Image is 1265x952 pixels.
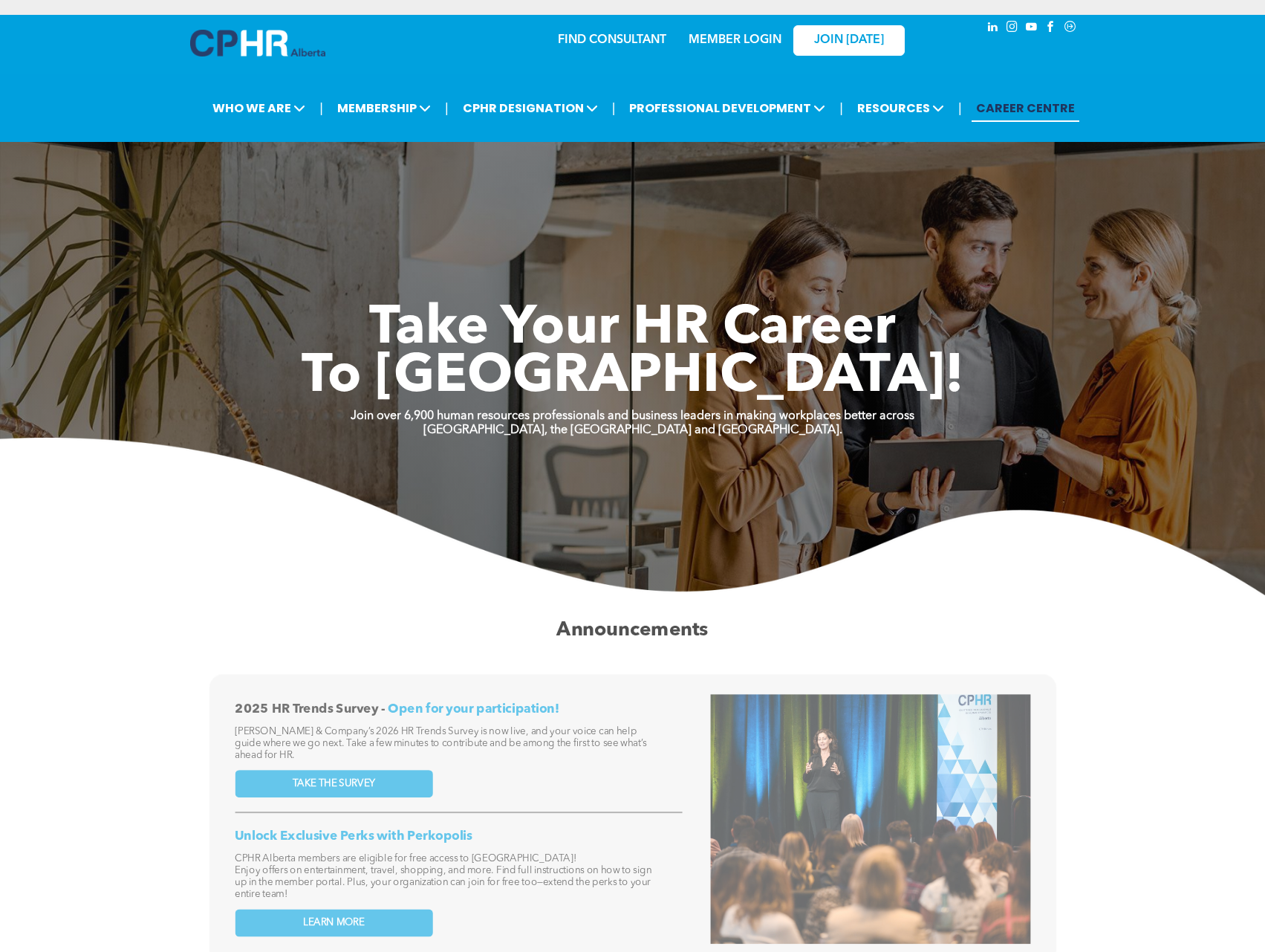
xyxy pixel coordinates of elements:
[556,621,708,641] span: Announcements
[793,25,905,56] a: JOIN [DATE]
[445,93,449,123] li: |
[853,94,949,122] span: RESOURCES
[333,94,435,122] span: MEMBERSHIP
[1062,19,1079,39] a: Social network
[303,917,365,929] span: LEARN MORE
[235,830,472,843] span: Unlock Exclusive Perks with Perkopolis
[235,854,576,864] span: CPHR Alberta members are eligible for free access to [GEOGRAPHIC_DATA]!
[958,93,962,123] li: |
[423,424,842,436] strong: [GEOGRAPHIC_DATA], the [GEOGRAPHIC_DATA] and [GEOGRAPHIC_DATA].
[1043,19,1059,39] a: facebook
[458,94,602,122] span: CPHR DESIGNATION
[351,410,914,422] strong: Join over 6,900 human resources professionals and business leaders in making workplaces better ac...
[625,94,830,122] span: PROFESSIONAL DEVELOPMENT
[1004,19,1021,39] a: instagram
[208,94,310,122] span: WHO WE ARE
[235,703,386,716] span: 2025 HR Trends Survey -
[302,351,964,404] span: To [GEOGRAPHIC_DATA]!
[985,19,1001,39] a: linkedin
[235,910,432,937] a: LEARN MORE
[190,30,325,56] img: A blue and white logo for cp alberta
[689,34,781,46] a: MEMBER LOGIN
[293,778,375,790] span: TAKE THE SURVEY
[235,771,432,798] a: TAKE THE SURVEY
[972,94,1079,122] a: CAREER CENTRE
[612,93,616,123] li: |
[388,703,559,716] span: Open for your participation!
[369,302,896,356] span: Take Your HR Career
[814,33,884,48] span: JOIN [DATE]
[235,727,646,761] span: [PERSON_NAME] & Company’s 2026 HR Trends Survey is now live, and your voice can help guide where ...
[558,34,666,46] a: FIND CONSULTANT
[319,93,323,123] li: |
[1024,19,1040,39] a: youtube
[235,866,651,900] span: Enjoy offers on entertainment, travel, shopping, and more. Find full instructions on how to sign ...
[839,93,843,123] li: |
